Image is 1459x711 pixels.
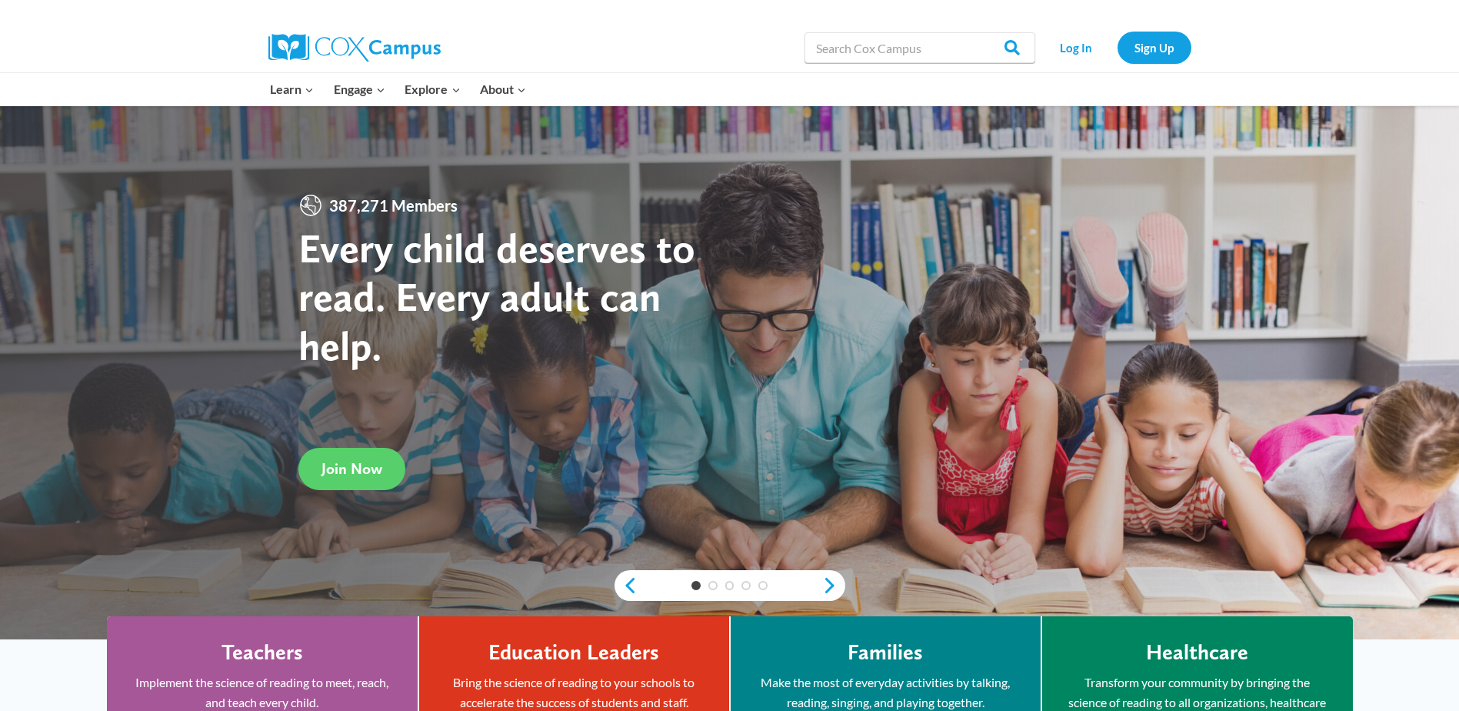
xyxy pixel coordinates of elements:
[488,639,659,666] h4: Education Leaders
[405,79,460,99] span: Explore
[1146,639,1248,666] h4: Healthcare
[804,32,1035,63] input: Search Cox Campus
[323,193,464,218] span: 387,271 Members
[691,581,701,590] a: 1
[298,448,405,490] a: Join Now
[270,79,314,99] span: Learn
[222,639,303,666] h4: Teachers
[741,581,751,590] a: 4
[615,576,638,595] a: previous
[725,581,734,590] a: 3
[615,570,845,601] div: content slider buttons
[758,581,768,590] a: 5
[321,459,382,478] span: Join Now
[848,639,923,666] h4: Families
[334,79,385,99] span: Engage
[708,581,718,590] a: 2
[480,79,526,99] span: About
[1043,32,1110,63] a: Log In
[1043,32,1191,63] nav: Secondary Navigation
[298,223,695,370] strong: Every child deserves to read. Every adult can help.
[1118,32,1191,63] a: Sign Up
[822,576,845,595] a: next
[268,34,441,62] img: Cox Campus
[261,73,536,105] nav: Primary Navigation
